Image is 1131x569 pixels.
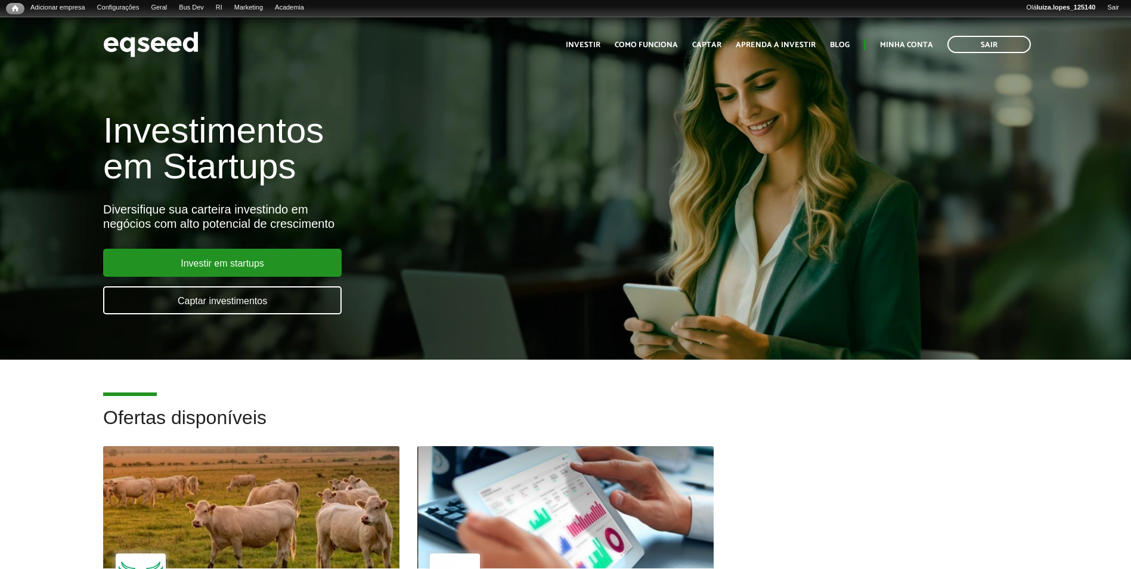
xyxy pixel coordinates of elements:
a: Como funciona [615,41,678,49]
a: Configurações [91,3,145,13]
a: Início [6,3,24,14]
a: RI [210,3,228,13]
img: EqSeed [103,29,199,60]
a: Adicionar empresa [24,3,91,13]
h1: Investimentos em Startups [103,113,651,184]
a: Aprenda a investir [736,41,816,49]
a: Sair [1101,3,1125,13]
a: Sair [947,36,1031,53]
a: Captar investimentos [103,286,342,314]
h2: Ofertas disponíveis [103,407,1028,446]
strong: luiza.lopes_125140 [1037,4,1096,11]
a: Bus Dev [173,3,210,13]
a: Captar [692,41,721,49]
a: Investir [566,41,600,49]
a: Marketing [228,3,269,13]
a: Investir em startups [103,249,342,277]
div: Diversifique sua carteira investindo em negócios com alto potencial de crescimento [103,202,651,231]
a: Minha conta [880,41,933,49]
a: Academia [269,3,310,13]
a: Geral [145,3,173,13]
a: Oláluiza.lopes_125140 [1020,3,1101,13]
a: Blog [830,41,850,49]
span: Início [12,4,18,13]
